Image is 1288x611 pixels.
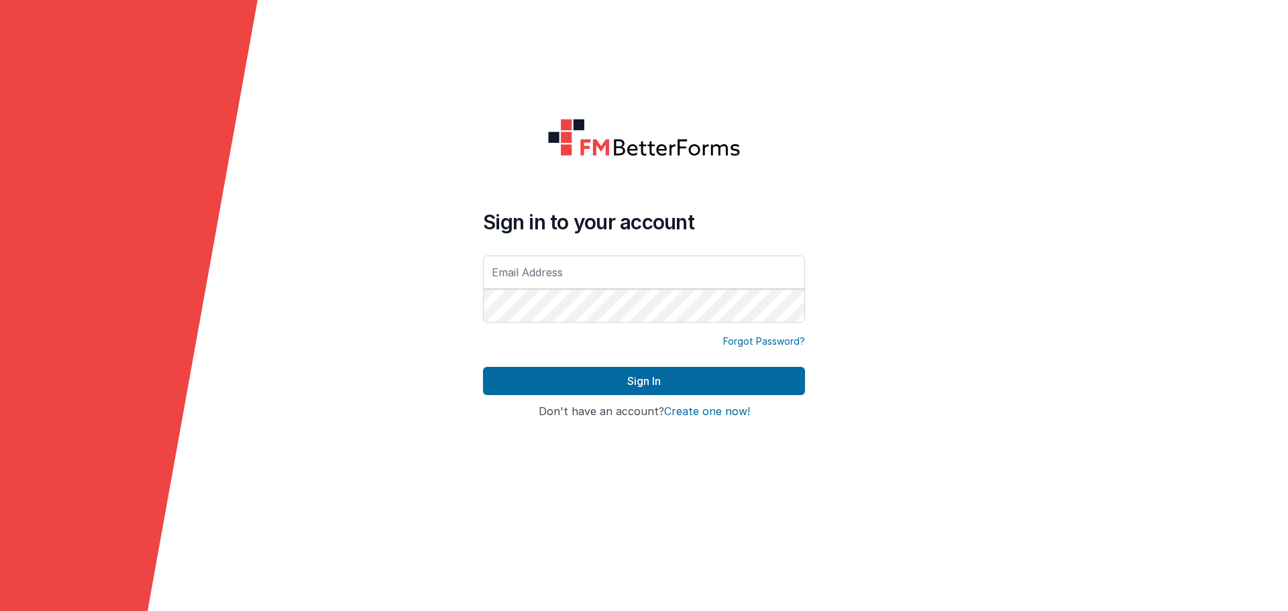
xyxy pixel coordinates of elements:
[483,210,805,234] h4: Sign in to your account
[723,335,805,348] a: Forgot Password?
[483,406,805,418] h4: Don't have an account?
[664,406,750,418] button: Create one now!
[483,367,805,395] button: Sign In
[483,256,805,289] input: Email Address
